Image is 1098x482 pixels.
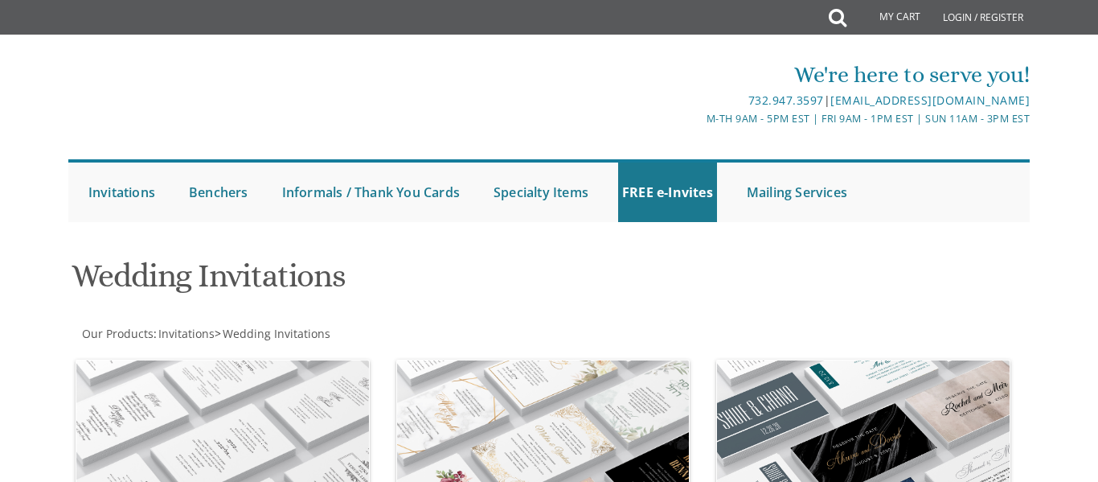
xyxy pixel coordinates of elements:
a: Invitations [84,163,159,222]
a: Wedding Invitations [221,326,330,341]
a: Mailing Services [743,163,851,222]
h1: Wedding Invitations [72,258,701,306]
span: Invitations [158,326,215,341]
div: | [390,91,1030,110]
a: Our Products [80,326,154,341]
span: > [215,326,330,341]
a: My Cart [845,2,932,34]
a: Specialty Items [490,163,592,222]
a: Informals / Thank You Cards [278,163,464,222]
a: FREE e-Invites [618,163,717,222]
div: M-Th 9am - 5pm EST | Fri 9am - 1pm EST | Sun 11am - 3pm EST [390,110,1030,127]
a: [EMAIL_ADDRESS][DOMAIN_NAME] [830,93,1030,108]
span: Wedding Invitations [223,326,330,341]
a: Invitations [157,326,215,341]
a: Benchers [185,163,252,222]
div: We're here to serve you! [390,59,1030,91]
div: : [68,326,549,342]
a: 732.947.3597 [748,93,824,108]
